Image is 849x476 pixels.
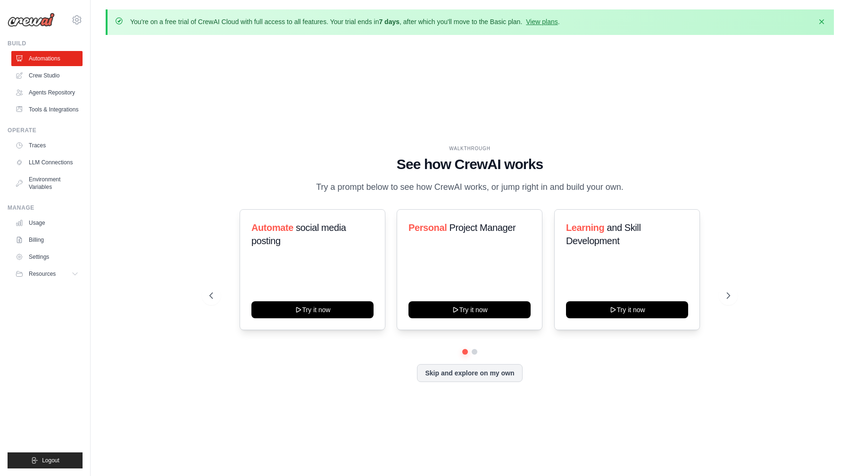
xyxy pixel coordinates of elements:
[11,51,83,66] a: Automations
[449,222,516,233] span: Project Manager
[408,222,447,233] span: Personal
[566,222,641,246] span: and Skill Development
[251,301,374,318] button: Try it now
[209,145,730,152] div: WALKTHROUGH
[11,68,83,83] a: Crew Studio
[11,102,83,117] a: Tools & Integrations
[526,18,558,25] a: View plans
[311,180,628,194] p: Try a prompt below to see how CrewAI works, or jump right in and build your own.
[8,13,55,27] img: Logo
[251,222,293,233] span: Automate
[8,204,83,212] div: Manage
[11,85,83,100] a: Agents Repository
[408,301,531,318] button: Try it now
[42,457,59,464] span: Logout
[251,222,346,246] span: social media posting
[379,18,400,25] strong: 7 days
[130,17,560,26] p: You're on a free trial of CrewAI Cloud with full access to all features. Your trial ends in , aft...
[11,266,83,281] button: Resources
[417,364,522,382] button: Skip and explore on my own
[11,215,83,230] a: Usage
[11,172,83,195] a: Environment Variables
[8,452,83,468] button: Logout
[566,222,604,233] span: Learning
[11,155,83,170] a: LLM Connections
[566,301,688,318] button: Try it now
[11,138,83,153] a: Traces
[8,127,83,134] div: Operate
[11,249,83,264] a: Settings
[11,232,83,247] a: Billing
[209,156,730,173] h1: See how CrewAI works
[8,40,83,47] div: Build
[29,270,56,278] span: Resources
